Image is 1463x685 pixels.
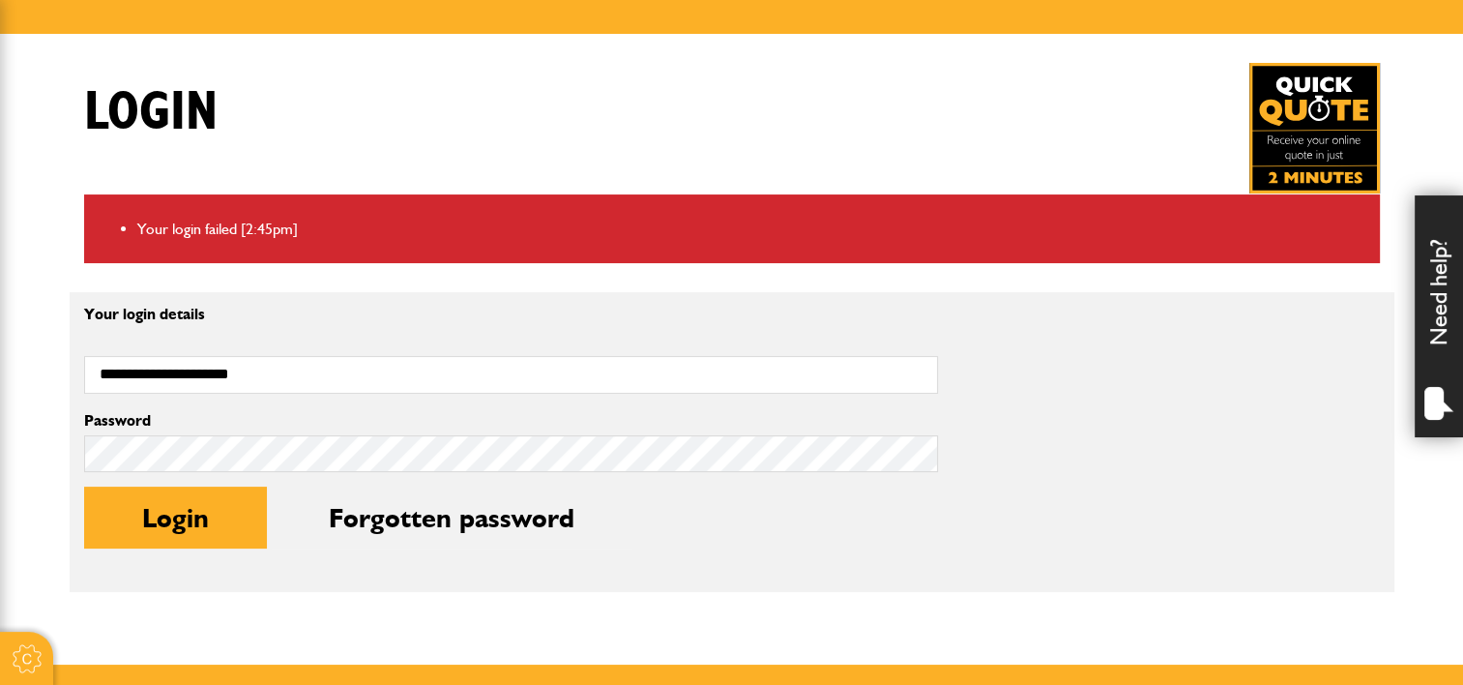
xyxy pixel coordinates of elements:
label: Password [84,413,938,429]
p: Your login details [84,307,938,322]
div: Need help? [1415,195,1463,437]
h1: Login [84,80,218,145]
li: Your login failed [2:45pm] [137,217,1365,242]
a: Get your insurance quote in just 2-minutes [1249,63,1380,194]
img: Quick Quote [1249,63,1380,194]
button: Login [84,487,267,549]
button: Forgotten password [271,487,632,549]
